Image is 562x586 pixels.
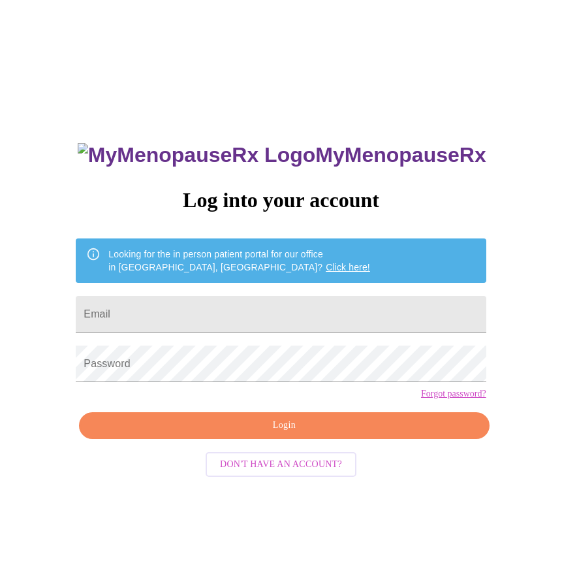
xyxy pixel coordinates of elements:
[326,262,370,272] a: Click here!
[94,417,474,434] span: Login
[202,458,360,469] a: Don't have an account?
[79,412,489,439] button: Login
[421,389,486,399] a: Forgot password?
[76,188,486,212] h3: Log into your account
[78,143,315,167] img: MyMenopauseRx Logo
[220,457,342,473] span: Don't have an account?
[108,242,370,279] div: Looking for the in person patient portal for our office in [GEOGRAPHIC_DATA], [GEOGRAPHIC_DATA]?
[206,452,356,478] button: Don't have an account?
[78,143,486,167] h3: MyMenopauseRx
